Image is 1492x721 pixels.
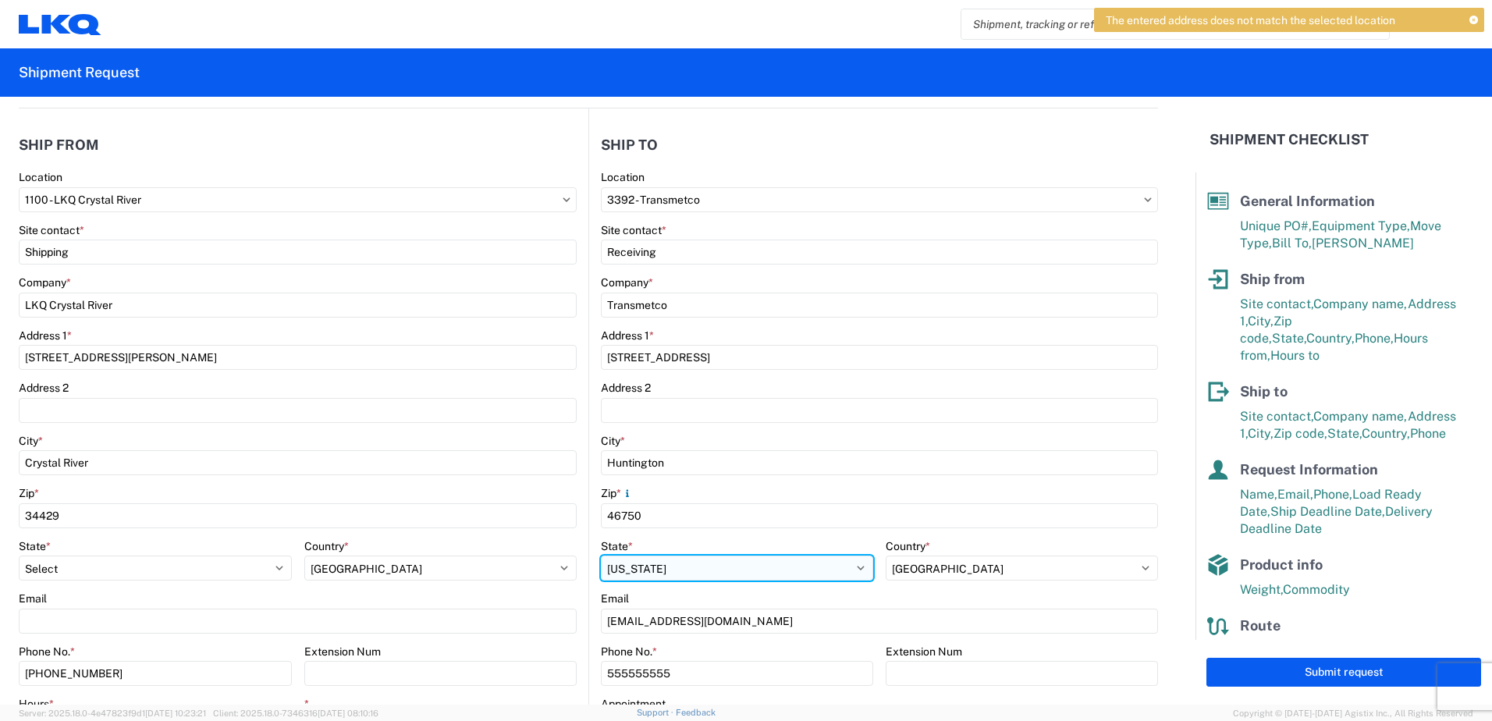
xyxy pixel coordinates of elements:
label: Zip [601,486,634,500]
h2: Shipment Request [19,63,140,82]
span: Site contact, [1240,297,1313,311]
span: Email, [1277,487,1313,502]
span: Equipment Type, [1312,218,1410,233]
span: The entered address does not match the selected location [1106,13,1395,27]
a: Feedback [676,708,716,717]
span: Weight, [1240,582,1283,597]
label: City [601,434,625,448]
span: [DATE] 08:10:16 [318,709,378,718]
h2: Ship from [19,137,99,153]
label: Phone No. [19,645,75,659]
label: Hours [19,697,54,711]
label: Company [19,275,71,289]
span: General Information [1240,193,1375,209]
label: Email [19,591,47,606]
button: Submit request [1206,658,1481,687]
input: Select [19,187,577,212]
label: Site contact [19,223,84,237]
a: Support [637,708,676,717]
label: City [19,434,43,448]
span: Ship to [1240,383,1288,400]
label: Address 2 [19,381,69,395]
span: Bill To, [1272,236,1312,250]
label: Company [601,275,653,289]
span: City, [1248,314,1274,329]
span: Name, [1240,487,1277,502]
label: Phone No. [601,645,657,659]
label: Site contact [601,223,666,237]
h2: Ship to [601,137,658,153]
span: [PERSON_NAME] [1312,236,1414,250]
label: Address 1 [19,329,72,343]
span: State, [1272,331,1306,346]
span: Unique PO#, [1240,218,1312,233]
span: City, [1248,426,1274,441]
span: Route [1240,617,1281,634]
label: Address 1 [601,329,654,343]
span: Copyright © [DATE]-[DATE] Agistix Inc., All Rights Reserved [1233,706,1473,720]
span: Zip code, [1274,426,1327,441]
label: Appointment [601,697,666,711]
label: Location [19,170,62,184]
label: Country [886,539,930,553]
span: Ship Deadline Date, [1270,504,1385,519]
span: Client: 2025.18.0-7346316 [213,709,378,718]
label: State [19,539,51,553]
label: Email [601,591,629,606]
span: Phone, [1313,487,1352,502]
label: Location [601,170,645,184]
label: Address 2 [601,381,651,395]
span: Phone, [1355,331,1394,346]
span: Request Information [1240,461,1378,478]
span: Server: 2025.18.0-4e47823f9d1 [19,709,206,718]
span: Commodity [1283,582,1350,597]
label: Country [304,539,349,553]
span: Phone [1410,426,1446,441]
span: [DATE] 10:23:21 [145,709,206,718]
label: Extension Num [304,645,381,659]
span: Product info [1240,556,1323,573]
span: Country, [1362,426,1410,441]
span: Ship from [1240,271,1305,287]
label: Extension Num [886,645,962,659]
input: Shipment, tracking or reference number [961,9,1366,39]
span: Hours to [1270,348,1320,363]
label: Zip [19,486,39,500]
span: Company name, [1313,297,1408,311]
span: Country, [1306,331,1355,346]
span: Company name, [1313,409,1408,424]
span: Site contact, [1240,409,1313,424]
span: State, [1327,426,1362,441]
h2: Shipment Checklist [1210,130,1369,149]
input: Select [601,187,1158,212]
label: State [601,539,633,553]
